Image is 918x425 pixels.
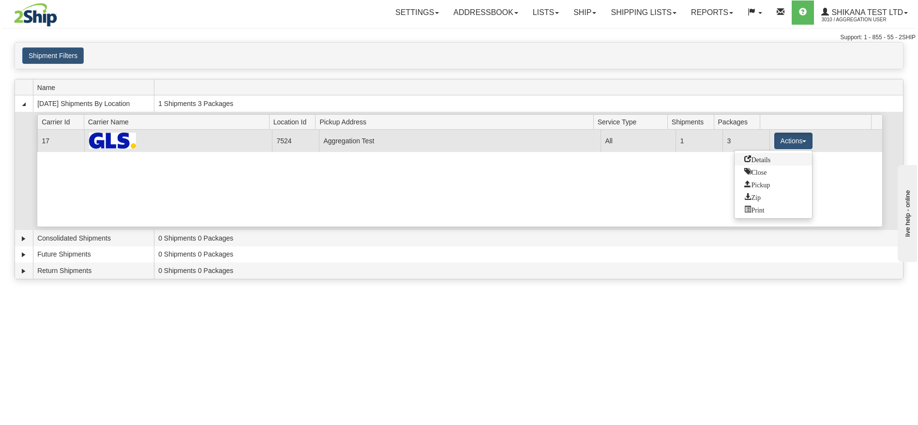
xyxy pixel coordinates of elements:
[603,0,683,25] a: Shipping lists
[718,114,760,129] span: Packages
[672,114,714,129] span: Shipments
[88,114,269,129] span: Carrier Name
[319,114,593,129] span: Pickup Address
[19,99,29,109] a: Collapse
[33,230,154,246] td: Consolidated Shipments
[735,203,812,216] a: Print or Download All Shipping Documents in one file
[154,246,903,263] td: 0 Shipments 0 Packages
[814,0,915,25] a: Shikana Test Ltd 3010 / Aggregation User
[89,133,136,149] img: GLS Canada
[676,130,722,152] td: 1
[388,0,446,25] a: Settings
[154,262,903,279] td: 0 Shipments 0 Packages
[273,114,316,129] span: Location Id
[601,130,676,152] td: All
[735,178,812,191] a: Request a carrier pickup
[319,130,601,152] td: Aggregation Test
[684,0,740,25] a: Reports
[33,262,154,279] td: Return Shipments
[154,95,903,112] td: 1 Shipments 3 Packages
[598,114,668,129] span: Service Type
[829,8,903,16] span: Shikana Test Ltd
[22,47,84,64] button: Shipment Filters
[7,8,90,15] div: live help - online
[735,166,812,178] a: Close this group
[33,246,154,263] td: Future Shipments
[37,130,84,152] td: 17
[566,0,603,25] a: Ship
[272,130,319,152] td: 7524
[37,80,154,95] span: Name
[722,130,769,152] td: 3
[744,155,770,162] span: Details
[744,181,770,187] span: Pickup
[154,230,903,246] td: 0 Shipments 0 Packages
[2,33,916,42] div: Support: 1 - 855 - 55 - 2SHIP
[19,250,29,259] a: Expand
[744,206,764,212] span: Print
[735,153,812,166] a: Go to Details view
[821,15,894,25] span: 3010 / Aggregation User
[896,163,917,262] iframe: chat widget
[33,95,154,112] td: [DATE] Shipments By Location
[19,234,29,243] a: Expand
[42,114,84,129] span: Carrier Id
[744,193,760,200] span: Zip
[526,0,566,25] a: Lists
[735,191,812,203] a: Zip and Download All Shipping Documents
[19,266,29,276] a: Expand
[446,0,526,25] a: Addressbook
[2,2,69,27] img: logo3010.jpg
[774,133,813,149] button: Actions
[744,168,767,175] span: Close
